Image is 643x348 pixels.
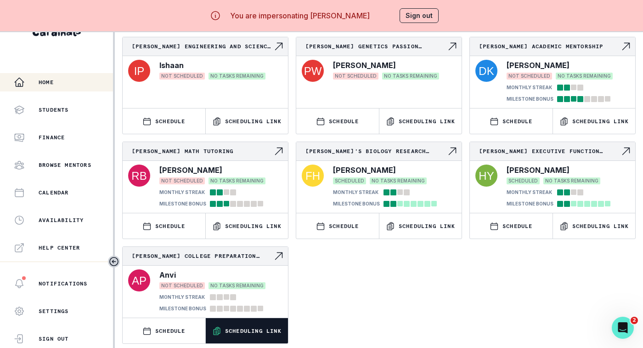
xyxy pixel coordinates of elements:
[470,108,553,134] button: SCHEDULE
[39,189,69,196] p: Calendar
[399,222,455,230] p: Scheduling Link
[225,118,282,125] p: Scheduling Link
[553,213,636,239] button: Scheduling Link
[123,108,205,134] button: SCHEDULE
[475,60,497,82] img: svg
[572,118,629,125] p: Scheduling Link
[620,146,632,157] svg: Navigate to engagement page
[225,222,282,230] p: Scheduling Link
[296,142,462,209] a: [PERSON_NAME]'s Biology Research Passion ProjectNavigate to engagement page[PERSON_NAME]SCHEDULED...
[379,213,462,239] button: Scheduling Link
[543,177,600,184] span: NO TASKS REMAINING
[470,213,553,239] button: SCHEDULE
[329,118,359,125] p: SCHEDULE
[39,106,69,114] p: Students
[132,43,273,50] p: [PERSON_NAME] Engineering and Science Passion Project
[159,60,184,71] p: Ishaan
[155,222,186,230] p: SCHEDULE
[39,280,88,287] p: Notifications
[159,73,205,80] span: NOT SCHEDULED
[479,148,620,155] p: [PERSON_NAME] Executive Function Mentorship
[502,118,533,125] p: SCHEDULE
[159,189,205,196] p: MONTHLY STREAK
[475,165,497,187] img: svg
[209,177,265,184] span: NO TASKS REMAINING
[470,142,635,209] a: [PERSON_NAME] Executive Function MentorshipNavigate to engagement page[PERSON_NAME]SCHEDULEDNO TA...
[612,317,634,339] iframe: Intercom live chat
[128,165,150,187] img: svg
[123,318,205,343] button: SCHEDULE
[333,73,378,80] span: NOT SCHEDULED
[507,73,552,80] span: NOT SCHEDULED
[132,252,273,260] p: [PERSON_NAME] College Preparation Pathfinding
[447,41,458,52] svg: Navigate to engagement page
[159,200,206,207] p: MILESTONE BONUS
[302,165,324,187] img: svg
[507,84,552,91] p: MONTHLY STREAK
[502,222,533,230] p: SCHEDULE
[39,244,80,251] p: Help Center
[305,43,447,50] p: [PERSON_NAME] Genetics Passion Project
[128,60,150,82] img: svg
[333,177,366,184] span: SCHEDULED
[333,189,378,196] p: MONTHLY STREAK
[333,165,396,176] p: [PERSON_NAME]
[123,142,288,209] a: [PERSON_NAME] Math TutoringNavigate to engagement page[PERSON_NAME]NOT SCHEDULEDNO TASKS REMAININ...
[159,269,176,280] p: Anvi
[400,8,439,23] button: Sign out
[572,222,629,230] p: Scheduling Link
[507,60,570,71] p: [PERSON_NAME]
[123,213,205,239] button: SCHEDULE
[155,327,186,335] p: SCHEDULE
[39,161,91,169] p: Browse Mentors
[155,118,186,125] p: SCHEDULE
[230,10,370,21] p: You are impersonating [PERSON_NAME]
[273,146,284,157] svg: Navigate to engagement page
[273,251,284,262] svg: Navigate to engagement page
[553,108,636,134] button: Scheduling Link
[296,108,379,134] button: SCHEDULE
[206,108,288,134] button: Scheduling Link
[507,177,540,184] span: SCHEDULED
[507,96,553,103] p: MILESTONE BONUS
[329,222,359,230] p: SCHEDULE
[399,118,455,125] p: Scheduling Link
[470,37,635,104] a: [PERSON_NAME] Academic MentorshipNavigate to engagement page[PERSON_NAME]NOT SCHEDULEDNO TASKS RE...
[631,317,638,324] span: 2
[39,134,65,141] p: Finance
[507,165,570,176] p: [PERSON_NAME]
[479,43,620,50] p: [PERSON_NAME] Academic Mentorship
[379,108,462,134] button: Scheduling Link
[296,37,462,84] a: [PERSON_NAME] Genetics Passion ProjectNavigate to engagement page[PERSON_NAME]NOT SCHEDULEDNO TAS...
[620,41,632,52] svg: Navigate to engagement page
[273,41,284,52] svg: Navigate to engagement page
[128,269,150,291] img: svg
[132,148,273,155] p: [PERSON_NAME] Math Tutoring
[159,177,205,184] span: NOT SCHEDULED
[333,60,396,71] p: [PERSON_NAME]
[305,148,447,155] p: [PERSON_NAME]'s Biology Research Passion Project
[206,318,288,343] button: Scheduling Link
[123,37,288,84] a: [PERSON_NAME] Engineering and Science Passion ProjectNavigate to engagement pageIshaanNOT SCHEDUL...
[333,200,380,207] p: MILESTONE BONUS
[225,327,282,335] p: Scheduling Link
[370,177,427,184] span: NO TASKS REMAINING
[209,73,265,80] span: NO TASKS REMAINING
[206,213,288,239] button: Scheduling Link
[159,305,206,312] p: MILESTONE BONUS
[507,189,552,196] p: MONTHLY STREAK
[209,282,265,289] span: NO TASKS REMAINING
[159,294,205,301] p: MONTHLY STREAK
[159,282,205,289] span: NOT SCHEDULED
[556,73,613,80] span: NO TASKS REMAINING
[39,335,69,342] p: Sign Out
[382,73,439,80] span: NO TASKS REMAINING
[447,146,458,157] svg: Navigate to engagement page
[39,79,54,86] p: Home
[507,200,553,207] p: MILESTONE BONUS
[123,247,288,314] a: [PERSON_NAME] College Preparation PathfindingNavigate to engagement pageAnviNOT SCHEDULEDNO TASKS...
[108,256,120,268] button: Toggle sidebar
[39,308,69,315] p: Settings
[296,213,379,239] button: SCHEDULE
[302,60,324,82] img: svg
